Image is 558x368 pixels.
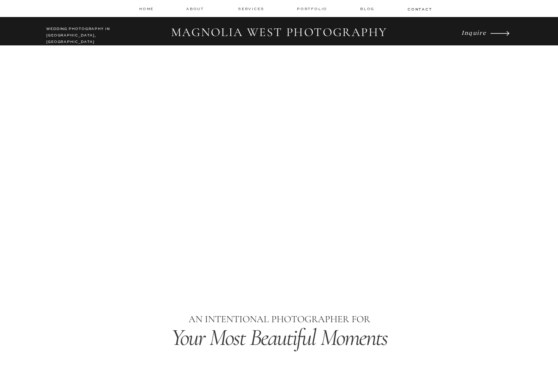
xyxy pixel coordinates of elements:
i: Inquire [461,28,486,36]
a: home [139,6,155,11]
a: services [238,6,265,11]
a: Blog [360,6,376,12]
i: Your Most Beautiful Moments [171,323,388,352]
a: Inquire [461,27,488,38]
a: Portfolio [297,6,329,12]
i: Timeless Images & an Unparalleled Experience [109,206,449,235]
p: AN INTENTIONAL PHOTOGRAPHER FOR [123,312,435,327]
h2: WEDDING PHOTOGRAPHY IN [GEOGRAPHIC_DATA], [GEOGRAPHIC_DATA] [46,26,118,41]
h2: MAGNOLIA WEST PHOTOGRAPHY [165,25,393,41]
a: contact [408,6,431,11]
a: about [186,6,206,12]
h1: Los Angeles Wedding Photographer [124,248,435,264]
